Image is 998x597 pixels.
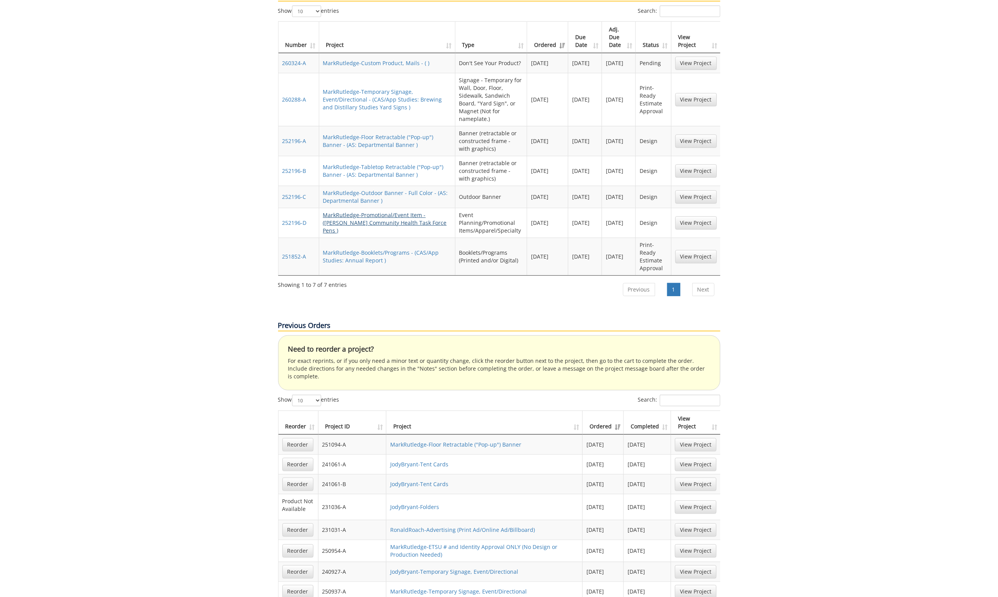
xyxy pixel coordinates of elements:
[583,494,624,520] td: [DATE]
[455,126,527,156] td: Banner (retractable or constructed frame - with graphics)
[527,156,568,186] td: [DATE]
[282,478,313,491] a: Reorder
[602,22,636,53] th: Adj. Due Date: activate to sort column ascending
[390,441,521,448] a: MarkRutledge-Floor Retractable ("Pop-up") Banner
[319,22,455,53] th: Project: activate to sort column ascending
[636,22,671,53] th: Status: activate to sort column ascending
[318,474,387,494] td: 241061-B
[318,562,387,581] td: 240927-A
[292,5,321,17] select: Showentries
[282,458,313,471] a: Reorder
[583,562,624,581] td: [DATE]
[527,73,568,126] td: [DATE]
[568,126,602,156] td: [DATE]
[675,93,717,106] a: View Project
[675,57,717,70] a: View Project
[602,126,636,156] td: [DATE]
[318,435,387,454] td: 251094-A
[527,126,568,156] td: [DATE]
[623,283,655,296] a: Previous
[282,59,306,67] a: 260324-A
[675,565,716,578] a: View Project
[282,219,307,226] a: 252196-D
[624,494,671,520] td: [DATE]
[390,526,535,533] a: RonaldRoach-Advertising (Print Ad/Online Ad/Billboard)
[624,435,671,454] td: [DATE]
[278,22,319,53] th: Number: activate to sort column ascending
[455,73,527,126] td: Signage - Temporary for Wall, Door, Floor, Sidewalk, Sandwich Board, "Yard Sign", or Magnet (Not ...
[660,5,720,17] input: Search:
[583,454,624,474] td: [DATE]
[386,411,583,435] th: Project: activate to sort column ascending
[675,135,717,148] a: View Project
[282,438,313,451] a: Reorder
[602,186,636,208] td: [DATE]
[671,411,720,435] th: View Project: activate to sort column ascending
[390,480,448,488] a: JodyBryant-Tent Cards
[455,238,527,275] td: Booklets/Programs (Printed and/or Digital)
[638,395,720,406] label: Search:
[636,126,671,156] td: Design
[390,543,557,558] a: MarkRutledge-ETSU # and Identity Approval ONLY (No Design or Production Needed)
[323,59,430,67] a: MarkRutledge-Custom Product, Mails - ( )
[624,474,671,494] td: [DATE]
[282,523,313,537] a: Reorder
[282,167,306,174] a: 252196-B
[282,544,313,557] a: Reorder
[527,186,568,208] td: [DATE]
[583,520,624,540] td: [DATE]
[624,540,671,562] td: [DATE]
[675,458,716,471] a: View Project
[675,216,717,229] a: View Project
[675,250,717,263] a: View Project
[667,283,680,296] a: 1
[323,88,442,111] a: MarkRutledge-Temporary Signage, Event/Directional - (CAS/App Studies: Brewing and Distillary Stud...
[278,278,347,289] div: Showing 1 to 7 of 7 entries
[675,438,716,451] a: View Project
[636,53,671,73] td: Pending
[323,133,434,148] a: MarkRutledge-Floor Retractable ("Pop-up") Banner - (AS: Departmental Banner )
[318,494,387,520] td: 231036-A
[282,96,306,103] a: 260288-A
[282,565,313,578] a: Reorder
[636,156,671,186] td: Design
[288,345,710,353] h4: Need to reorder a project?
[675,164,717,178] a: View Project
[568,186,602,208] td: [DATE]
[583,474,624,494] td: [DATE]
[278,411,318,435] th: Reorder: activate to sort column ascending
[282,497,314,513] p: Product Not Available
[638,5,720,17] label: Search:
[636,186,671,208] td: Design
[602,156,636,186] td: [DATE]
[390,588,527,595] a: MarkRutledge-Temporary Signage, Event/Directional
[318,520,387,540] td: 231031-A
[278,395,339,406] label: Show entries
[288,357,710,380] p: For exact reprints, or if you only need a minor text or quantity change, click the reorder button...
[278,5,339,17] label: Show entries
[583,435,624,454] td: [DATE]
[636,73,671,126] td: Print-Ready Estimate Approval
[624,520,671,540] td: [DATE]
[278,321,720,331] p: Previous Orders
[624,562,671,581] td: [DATE]
[282,253,306,260] a: 251852-A
[323,211,447,234] a: MarkRutledge-Promotional/Event Item - ([PERSON_NAME] Community Health Task Force Pens )
[455,208,527,238] td: Event Planning/Promotional Items/Apparel/Specialty
[602,208,636,238] td: [DATE]
[624,454,671,474] td: [DATE]
[583,540,624,562] td: [DATE]
[390,568,518,575] a: JodyBryant-Temporary Signage, Event/Directional
[602,238,636,275] td: [DATE]
[602,53,636,73] td: [DATE]
[660,395,720,406] input: Search:
[527,22,568,53] th: Ordered: activate to sort column ascending
[318,454,387,474] td: 241061-A
[568,53,602,73] td: [DATE]
[675,544,716,557] a: View Project
[282,193,306,200] a: 252196-C
[292,395,321,406] select: Showentries
[455,156,527,186] td: Banner (retractable or constructed frame - with graphics)
[527,53,568,73] td: [DATE]
[455,53,527,73] td: Don't See Your Product?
